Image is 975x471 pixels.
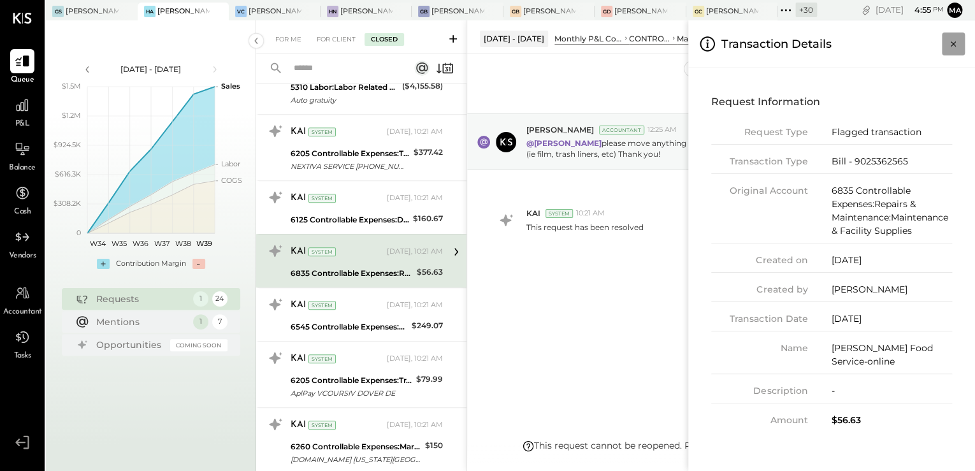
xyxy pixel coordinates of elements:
[431,6,484,17] div: [PERSON_NAME] Back Bay
[832,254,952,267] div: [DATE]
[795,3,817,17] div: + 30
[1,49,44,86] a: Queue
[14,207,31,218] span: Cash
[614,6,667,17] div: [PERSON_NAME] Downtown
[9,163,36,174] span: Balance
[876,4,944,16] div: [DATE]
[832,126,952,139] div: Flagged transaction
[157,6,210,17] div: [PERSON_NAME]'s Atlanta
[193,314,208,330] div: 1
[832,155,952,168] div: Bill - 9025362565
[1,181,44,218] a: Cash
[832,283,952,296] div: [PERSON_NAME]
[711,184,807,198] div: Original Account
[3,307,42,318] span: Accountant
[510,6,521,17] div: GB
[54,199,81,208] text: $308.2K
[711,126,807,139] div: Request Type
[249,6,301,17] div: [PERSON_NAME] Confections - [GEOGRAPHIC_DATA]
[112,239,127,248] text: W35
[212,314,227,330] div: 7
[693,6,704,17] div: GC
[97,64,205,75] div: [DATE] - [DATE]
[906,4,931,16] span: 4 : 55
[832,342,952,368] div: [PERSON_NAME] Food Service-online
[66,6,119,17] div: [PERSON_NAME] Seaport
[196,239,212,248] text: W39
[711,384,807,398] div: Description
[1,93,44,130] a: P&L
[96,338,164,351] div: Opportunities
[418,6,430,17] div: GB
[212,291,227,307] div: 24
[711,342,807,355] div: Name
[832,384,952,398] div: -
[327,6,338,17] div: HN
[523,6,576,17] div: [PERSON_NAME] [GEOGRAPHIC_DATA]
[235,6,247,17] div: VC
[221,159,240,168] text: Labor
[711,414,807,427] div: Amount
[832,414,952,427] div: $56.63
[933,5,944,14] span: pm
[96,293,187,305] div: Requests
[116,259,186,269] div: Contribution Margin
[711,283,807,296] div: Created by
[62,82,81,91] text: $1.5M
[96,315,187,328] div: Mentions
[1,137,44,174] a: Balance
[711,254,807,267] div: Created on
[175,239,191,248] text: W38
[192,259,205,269] div: -
[54,140,81,149] text: $924.5K
[221,176,242,185] text: COGS
[90,239,106,248] text: W34
[76,228,81,237] text: 0
[55,170,81,178] text: $616.3K
[1,281,44,318] a: Accountant
[144,6,155,17] div: HA
[62,111,81,120] text: $1.2M
[706,6,759,17] div: [PERSON_NAME] Causeway
[14,351,31,362] span: Tasks
[9,250,36,262] span: Vendors
[154,239,169,248] text: W37
[15,119,30,130] span: P&L
[221,82,240,91] text: Sales
[832,184,952,238] div: 6835 Controllable Expenses:Repairs & Maintenance:Maintenance & Facility Supplies
[860,3,872,17] div: copy link
[11,75,34,86] span: Queue
[132,239,148,248] text: W36
[170,339,227,351] div: Coming Soon
[711,155,807,168] div: Transaction Type
[947,3,962,18] button: Ma
[340,6,393,17] div: [PERSON_NAME]'s Nashville
[942,33,965,55] button: Close panel
[97,259,110,269] div: +
[711,91,952,113] h4: Request Information
[601,6,612,17] div: GD
[832,312,952,326] div: [DATE]
[193,291,208,307] div: 1
[1,225,44,262] a: Vendors
[52,6,64,17] div: GS
[721,31,832,57] h3: Transaction Details
[711,312,807,326] div: Transaction Date
[1,325,44,362] a: Tasks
